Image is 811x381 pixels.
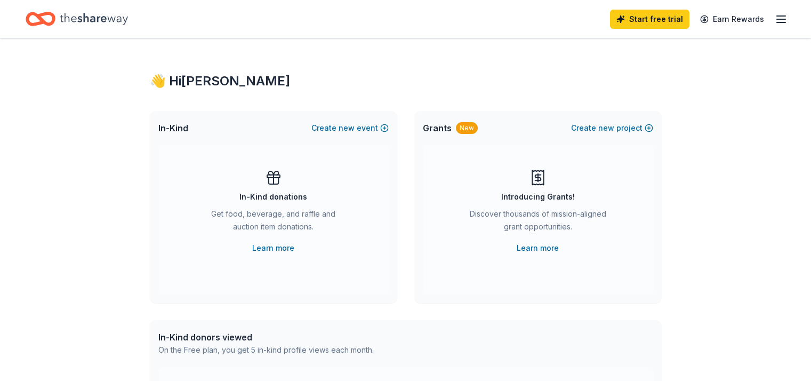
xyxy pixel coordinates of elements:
[252,242,294,255] a: Learn more
[158,122,188,134] span: In-Kind
[26,6,128,31] a: Home
[501,190,575,203] div: Introducing Grants!
[517,242,559,255] a: Learn more
[201,208,346,237] div: Get food, beverage, and raffle and auction item donations.
[456,122,478,134] div: New
[158,331,374,344] div: In-Kind donors viewed
[610,10,689,29] a: Start free trial
[158,344,374,356] div: On the Free plan, you get 5 in-kind profile views each month.
[311,122,389,134] button: Createnewevent
[598,122,614,134] span: new
[694,10,770,29] a: Earn Rewards
[423,122,452,134] span: Grants
[465,208,611,237] div: Discover thousands of mission-aligned grant opportunities.
[150,73,662,90] div: 👋 Hi [PERSON_NAME]
[571,122,653,134] button: Createnewproject
[339,122,355,134] span: new
[239,190,307,203] div: In-Kind donations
